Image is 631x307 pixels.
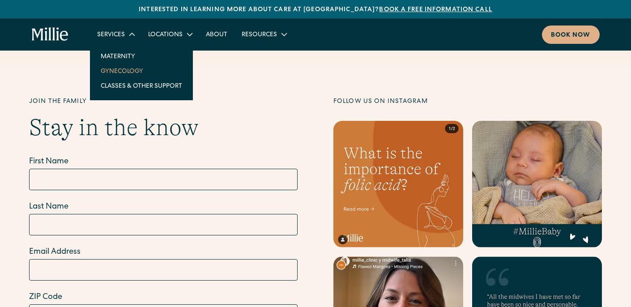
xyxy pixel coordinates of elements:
label: Last Name [29,201,298,213]
label: First Name [29,156,298,168]
div: Book now [551,31,591,40]
div: Join the family [29,97,298,107]
nav: Services [90,42,193,100]
a: About [199,27,234,42]
a: home [32,27,69,42]
div: Locations [141,27,199,42]
div: Follow us on Instagram [333,97,602,107]
div: Services [90,27,141,42]
a: Book a free information call [379,7,492,13]
div: Resources [234,27,293,42]
a: Book now [542,26,600,44]
a: Classes & Other Support [94,78,189,93]
h2: Stay in the know [29,114,298,141]
a: Gynecology [94,64,189,78]
a: Maternity [94,49,189,64]
div: Services [97,30,125,40]
div: Locations [148,30,183,40]
label: ZIP Code [29,291,298,303]
label: Email Address [29,246,298,258]
div: Resources [242,30,277,40]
